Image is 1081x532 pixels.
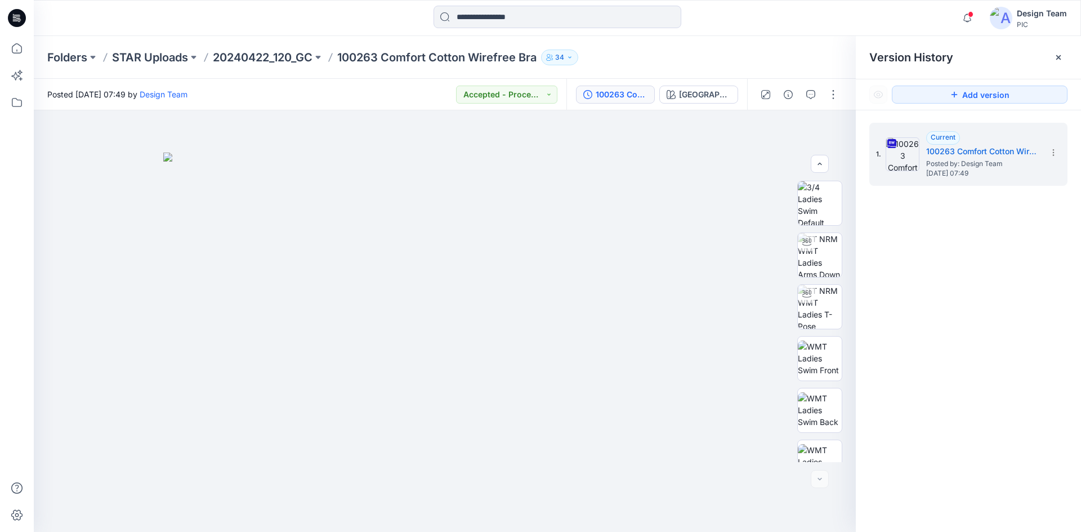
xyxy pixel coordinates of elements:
[576,86,655,104] button: 100263 Comfort Cotton Wirefree Bra_colorway
[112,50,188,65] a: STAR Uploads
[892,86,1067,104] button: Add version
[926,158,1039,169] span: Posted by: Design Team
[798,233,842,277] img: TT NRM WMT Ladies Arms Down
[926,145,1039,158] h5: 100263 Comfort Cotton Wirefree Bra_colorway
[596,88,647,101] div: 100263 Comfort Cotton Wirefree Bra_colorway
[679,88,731,101] div: CORAL CASTLE
[140,90,187,99] a: Design Team
[779,86,797,104] button: Details
[1017,20,1067,29] div: PIC
[798,444,842,480] img: WMT Ladies Swim Left
[555,51,564,64] p: 34
[659,86,738,104] button: [GEOGRAPHIC_DATA]
[47,50,87,65] a: Folders
[926,169,1039,177] span: [DATE] 07:49
[886,137,919,171] img: 100263 Comfort Cotton Wirefree Bra_colorway
[990,7,1012,29] img: avatar
[798,181,842,225] img: 3/4 Ladies Swim Default
[213,50,312,65] a: 20240422_120_GC
[798,392,842,428] img: WMT Ladies Swim Back
[337,50,537,65] p: 100263 Comfort Cotton Wirefree Bra
[876,149,881,159] span: 1.
[798,285,842,329] img: TT NRM WMT Ladies T-Pose
[1017,7,1067,20] div: Design Team
[931,133,955,141] span: Current
[798,341,842,376] img: WMT Ladies Swim Front
[869,51,953,64] span: Version History
[541,50,578,65] button: 34
[47,88,187,100] span: Posted [DATE] 07:49 by
[869,86,887,104] button: Show Hidden Versions
[1054,53,1063,62] button: Close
